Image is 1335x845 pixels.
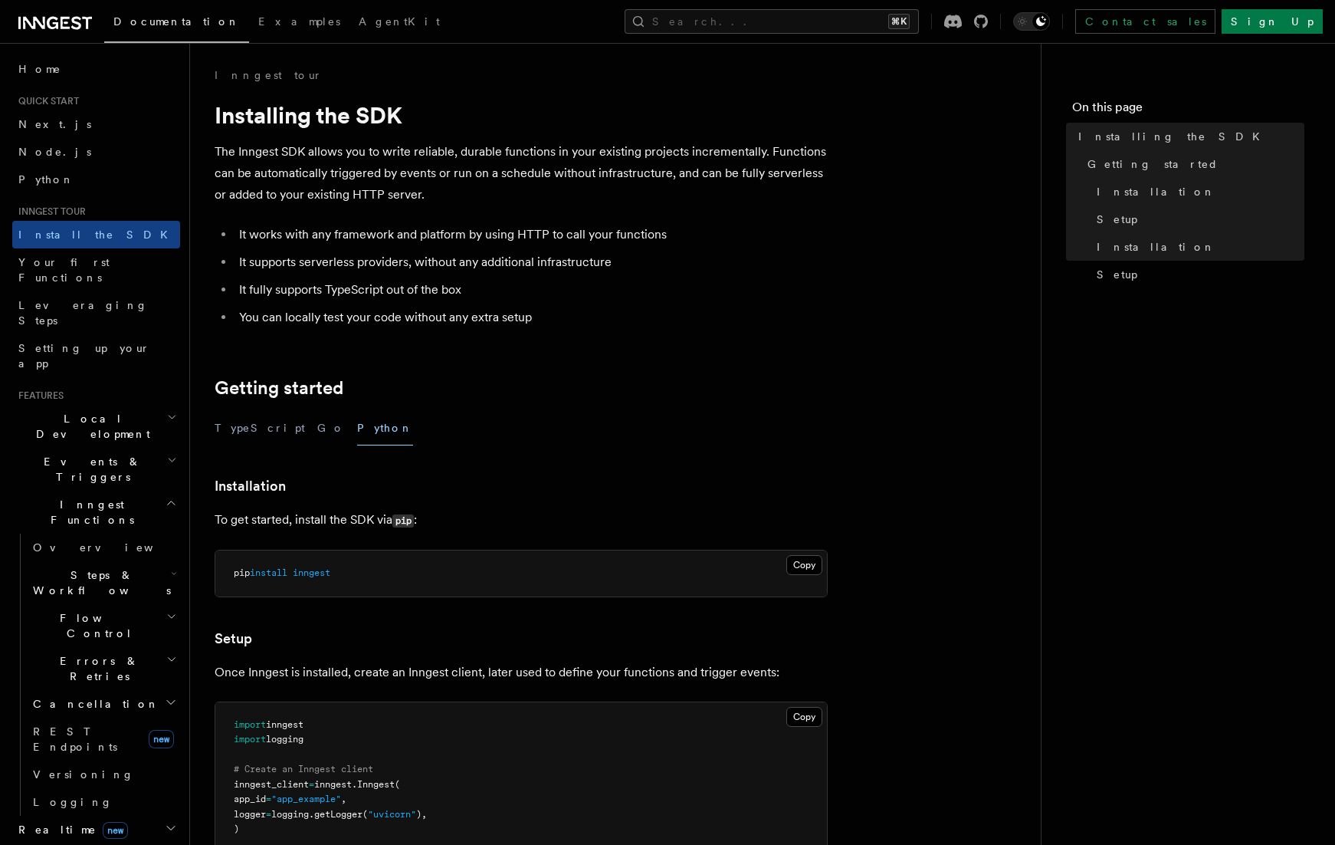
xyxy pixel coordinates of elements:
span: . [352,779,357,790]
span: Documentation [113,15,240,28]
div: Inngest Functions [12,534,180,816]
p: Once Inngest is installed, create an Inngest client, later used to define your functions and trig... [215,662,828,683]
span: = [266,794,271,804]
a: Getting started [215,377,343,399]
span: logging. [271,809,314,820]
span: ( [362,809,368,820]
span: import [234,734,266,745]
a: Setting up your app [12,334,180,377]
span: Setup [1097,267,1137,282]
a: Sign Up [1222,9,1323,34]
a: Next.js [12,110,180,138]
span: Installation [1097,239,1215,255]
button: Realtimenew [12,816,180,843]
button: Copy [786,707,822,727]
button: Go [317,411,345,446]
span: Python [18,173,74,186]
button: Errors & Retries [27,647,180,690]
span: = [266,809,271,820]
button: TypeScript [215,411,305,446]
a: Your first Functions [12,248,180,291]
span: Node.js [18,146,91,158]
a: AgentKit [349,5,449,41]
span: new [103,822,128,839]
span: ), [416,809,427,820]
li: You can locally test your code without any extra setup [235,307,828,328]
h1: Installing the SDK [215,101,828,129]
h4: On this page [1072,98,1304,123]
a: Node.js [12,138,180,166]
a: Setup [215,628,252,649]
span: Setup [1097,212,1137,227]
a: Installation [1091,233,1304,261]
button: Local Development [12,405,180,448]
span: Steps & Workflows [27,567,171,598]
a: Installation [1091,178,1304,205]
span: Events & Triggers [12,454,167,485]
span: import [234,719,266,730]
span: , [341,794,346,804]
code: pip [392,515,414,528]
button: Python [357,411,413,446]
span: Features [12,390,64,402]
span: Your first Functions [18,256,110,284]
a: Overview [27,534,180,561]
a: Leveraging Steps [12,291,180,334]
a: Python [12,166,180,193]
p: To get started, install the SDK via : [215,509,828,531]
span: Quick start [12,95,79,107]
span: Errors & Retries [27,653,166,684]
span: Getting started [1087,156,1219,172]
span: Inngest tour [12,205,86,218]
span: # Create an Inngest client [234,764,373,774]
span: "uvicorn" [368,809,416,820]
button: Steps & Workflows [27,561,180,604]
span: Logging [33,796,113,808]
span: "app_example" [271,794,341,804]
span: new [149,730,174,748]
button: Cancellation [27,690,180,718]
li: It supports serverless providers, without any additional infrastructure [235,252,828,273]
li: It works with any framework and platform by using HTTP to call your functions [235,224,828,245]
a: Inngest tour [215,67,322,83]
button: Inngest Functions [12,491,180,534]
span: REST Endpoints [33,725,117,753]
kbd: ⌘K [888,14,910,29]
a: Home [12,55,180,83]
a: Getting started [1081,150,1304,178]
a: REST Endpointsnew [27,718,180,761]
span: ( [395,779,400,790]
span: Leveraging Steps [18,299,148,327]
span: Inngest [357,779,395,790]
span: Local Development [12,411,167,442]
a: Documentation [104,5,249,43]
span: Examples [258,15,340,28]
span: inngest [293,567,330,578]
button: Toggle dark mode [1013,12,1050,31]
span: getLogger [314,809,362,820]
button: Search...⌘K [625,9,919,34]
span: ) [234,824,239,834]
span: pip [234,567,250,578]
a: Installation [215,475,286,497]
span: Installation [1097,184,1215,199]
a: Contact sales [1075,9,1215,34]
span: inngest [314,779,352,790]
button: Copy [786,555,822,575]
span: AgentKit [359,15,440,28]
button: Flow Control [27,604,180,647]
span: Flow Control [27,610,166,641]
span: Versioning [33,768,134,781]
a: Setup [1091,205,1304,233]
span: Inngest Functions [12,497,166,528]
span: Install the SDK [18,229,177,241]
span: Installing the SDK [1078,129,1269,144]
span: inngest_client [234,779,309,790]
span: install [250,567,287,578]
a: Versioning [27,761,180,788]
a: Setup [1091,261,1304,288]
span: Overview [33,541,191,554]
span: logger [234,809,266,820]
span: Home [18,61,61,77]
span: Next.js [18,118,91,130]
